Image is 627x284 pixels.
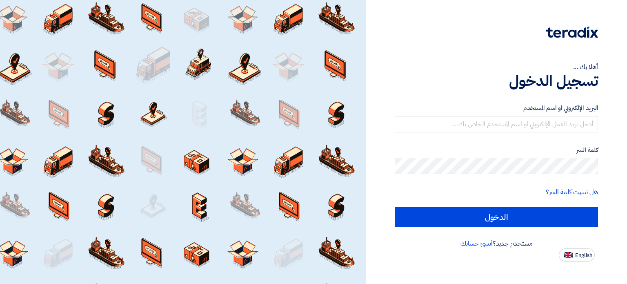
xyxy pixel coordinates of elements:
[395,145,598,155] label: كلمة السر
[575,253,592,258] span: English
[395,239,598,248] div: مستخدم جديد؟
[546,27,598,38] img: Teradix logo
[395,62,598,72] div: أهلا بك ...
[395,116,598,132] input: أدخل بريد العمل الإلكتروني او اسم المستخدم الخاص بك ...
[564,252,573,258] img: en-US.png
[395,207,598,227] input: الدخول
[395,103,598,113] label: البريد الإلكتروني او اسم المستخدم
[546,187,598,197] a: هل نسيت كلمة السر؟
[395,72,598,90] h1: تسجيل الدخول
[460,239,493,248] a: أنشئ حسابك
[559,248,595,262] button: English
